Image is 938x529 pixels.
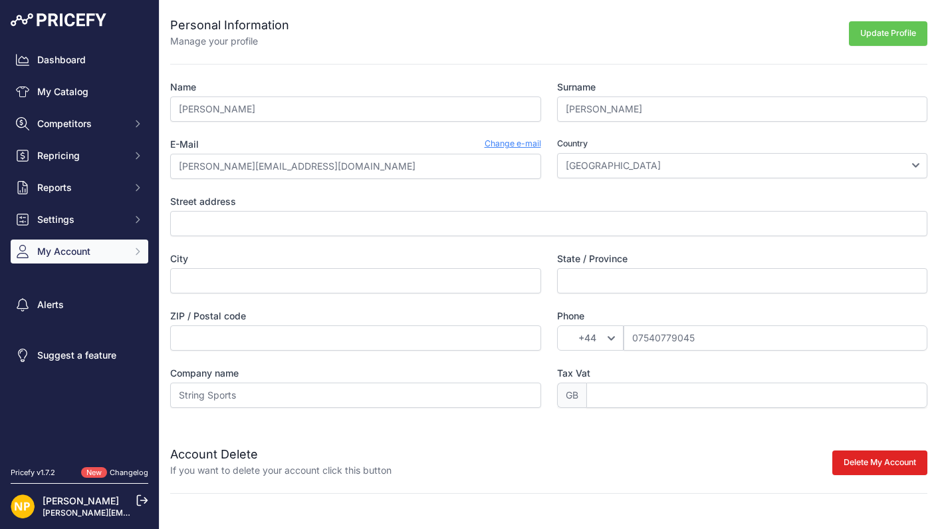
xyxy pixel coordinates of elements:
[11,343,148,367] a: Suggest a feature
[11,144,148,168] button: Repricing
[170,464,392,477] p: If you want to delete your account click this button
[11,467,55,478] div: Pricefy v1.7.2
[43,495,119,506] a: [PERSON_NAME]
[11,176,148,200] button: Reports
[11,293,148,317] a: Alerts
[37,181,124,194] span: Reports
[557,81,928,94] label: Surname
[170,16,289,35] h2: Personal Information
[11,13,106,27] img: Pricefy Logo
[170,195,927,208] label: Street address
[170,138,199,151] label: E-Mail
[81,467,107,478] span: New
[170,35,289,48] p: Manage your profile
[557,383,586,408] span: GB
[37,117,124,130] span: Competitors
[11,48,148,72] a: Dashboard
[110,468,148,477] a: Changelog
[557,252,928,265] label: State / Province
[11,208,148,232] button: Settings
[849,21,927,46] button: Update Profile
[37,245,124,258] span: My Account
[557,138,928,150] label: Country
[11,240,148,264] button: My Account
[170,81,541,94] label: Name
[170,367,541,380] label: Company name
[11,48,148,451] nav: Sidebar
[557,367,590,379] span: Tax Vat
[37,213,124,226] span: Settings
[43,508,247,518] a: [PERSON_NAME][EMAIL_ADDRESS][DOMAIN_NAME]
[832,450,927,475] button: Delete My Account
[170,252,541,265] label: City
[11,80,148,104] a: My Catalog
[485,138,541,151] a: Change e-mail
[170,445,392,464] h2: Account Delete
[11,112,148,136] button: Competitors
[37,149,124,162] span: Repricing
[557,309,928,323] label: Phone
[170,309,541,323] label: ZIP / Postal code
